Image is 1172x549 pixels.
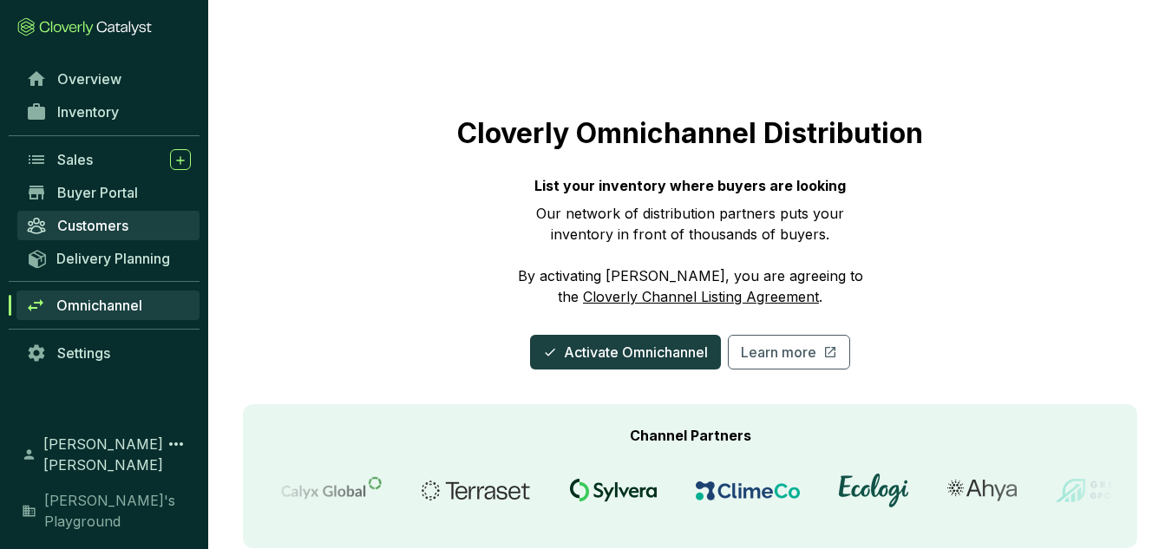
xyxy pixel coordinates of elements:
a: Omnichannel [16,291,200,320]
a: Delivery Planning [17,244,200,272]
span: Learn more [741,342,816,363]
a: Inventory [17,97,200,127]
div: Our network of distribution partners puts your inventory in front of thousands of buyers. By acti... [517,203,864,307]
span: Settings [57,344,110,362]
span: Overview [57,70,121,88]
button: Learn more [728,335,850,369]
img: Climeco logo [696,481,800,500]
span: [PERSON_NAME]'s Playground [44,490,191,532]
span: Inventory [57,103,119,121]
button: Activate Omnichannel [530,335,721,369]
span: Buyer Portal [57,184,138,201]
div: Channel Partners [264,425,1116,446]
span: Omnichannel [56,297,142,314]
a: Customers [17,211,200,240]
img: Calyx logo [242,476,382,504]
a: Settings [17,338,200,368]
div: List your inventory where buyers are looking [517,175,864,203]
h1: Cloverly Omnichannel Distribution [457,113,923,154]
span: [PERSON_NAME] [PERSON_NAME] [43,434,166,475]
img: Terraset logo [421,480,531,501]
span: Sales [57,151,93,168]
img: Ecologi logo [839,474,908,507]
a: Buyer Portal [17,178,200,207]
img: Ahya logo [947,480,1017,501]
a: Cloverly Channel Listing Agreement [583,288,819,305]
span: Customers [57,217,128,234]
span: Delivery Planning [56,250,170,267]
a: Overview [17,64,200,94]
span: Activate Omnichannel [564,342,708,363]
img: Sylvera logo [570,479,657,502]
a: Sales [17,145,200,174]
